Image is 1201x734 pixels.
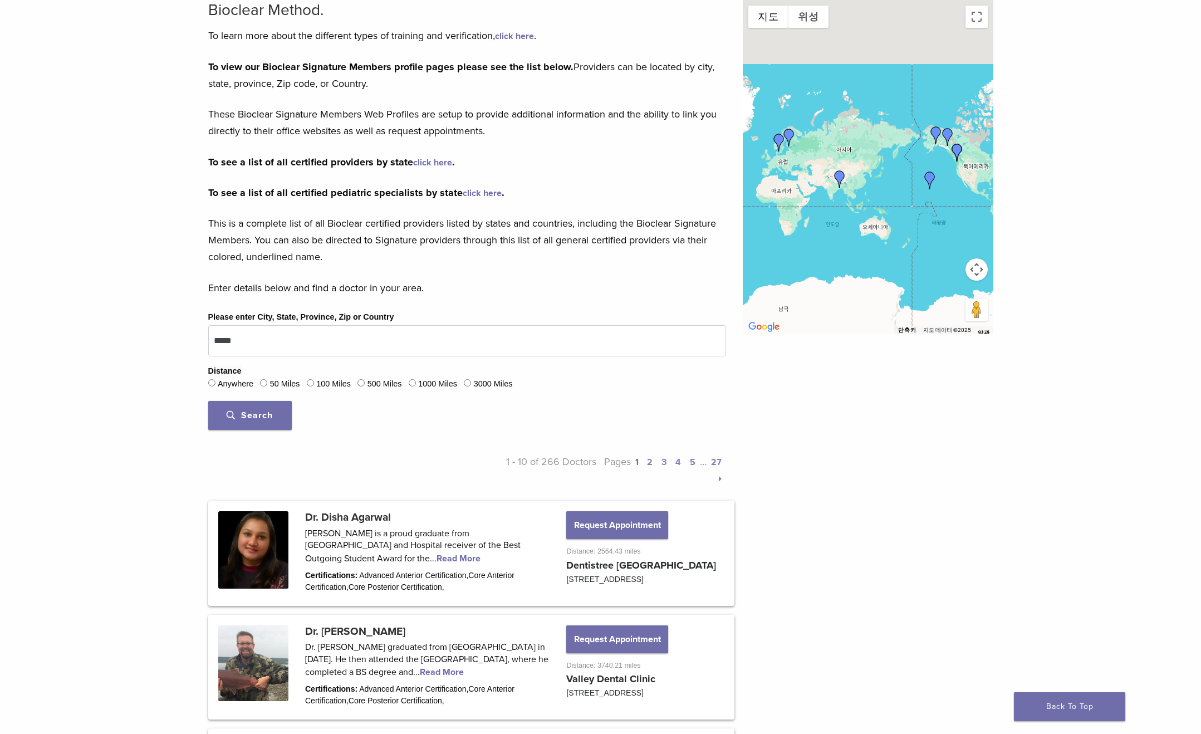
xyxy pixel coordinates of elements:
label: Anywhere [218,378,253,390]
button: 스트리트 뷰를 열려면 페그맨을 지도로 드래그하세요. [965,299,988,321]
div: Dr. Kris Nip [921,172,939,189]
div: Dr. Disha Agarwal [831,170,849,188]
label: Please enter City, State, Province, Zip or Country [208,311,394,324]
a: 27 [711,457,722,468]
span: … [700,456,707,468]
div: Dr. Robert Robinson [927,126,945,144]
a: Google 지도에서 이 지역 열기(새 창으로 열림) [746,320,782,334]
img: Google [746,320,782,334]
label: 1000 Miles [418,378,457,390]
div: Dr. Johan Hagman [770,134,788,151]
p: This is a complete list of all Bioclear certified providers listed by states and countries, inclu... [208,215,726,265]
p: Providers can be located by city, state, province, Zip code, or Country. [208,58,726,92]
a: 3 [661,457,666,468]
strong: To see a list of all certified pediatric specialists by state . [208,187,504,199]
a: click here [495,31,534,42]
p: Pages [596,453,726,487]
button: Search [208,401,292,430]
p: To learn more about the different types of training and verification, . [208,27,726,44]
button: Request Appointment [566,625,668,653]
a: 5 [690,457,695,468]
label: 100 Miles [316,378,351,390]
a: 4 [675,457,681,468]
label: 500 Miles [367,378,402,390]
p: 1 - 10 of 266 Doctors [467,453,597,487]
div: Dr. Mikko Gustafsson [780,129,798,146]
strong: To view our Bioclear Signature Members profile pages please see the list below. [208,61,573,73]
div: Dr. Rosh Govindasamy [939,128,957,146]
legend: Distance [208,365,242,378]
a: 2 [647,457,653,468]
a: 약관(새 탭에서 열기) [978,330,990,336]
a: Back To Top [1014,692,1125,721]
span: Search [227,410,273,421]
button: 전체 화면보기로 전환 [965,6,988,28]
p: Enter details below and find a doctor in your area. [208,280,726,296]
label: 3000 Miles [474,378,513,390]
button: 거리 지도 보기 [748,6,788,28]
a: click here [413,157,452,168]
a: 1 [635,457,638,468]
button: 단축키 [898,326,916,334]
button: Request Appointment [566,511,668,539]
label: 50 Miles [270,378,300,390]
a: click here [463,188,502,199]
span: 지도 데이터 ©2025 [923,327,971,333]
button: 지도 카메라 컨트롤 [965,258,988,281]
p: These Bioclear Signature Members Web Profiles are setup to provide additional information and the... [208,106,726,139]
div: Dr. Maria Zanjanian [948,144,966,162]
strong: To see a list of all certified providers by state . [208,156,455,168]
button: 위성 이미지 보기 [788,6,829,28]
